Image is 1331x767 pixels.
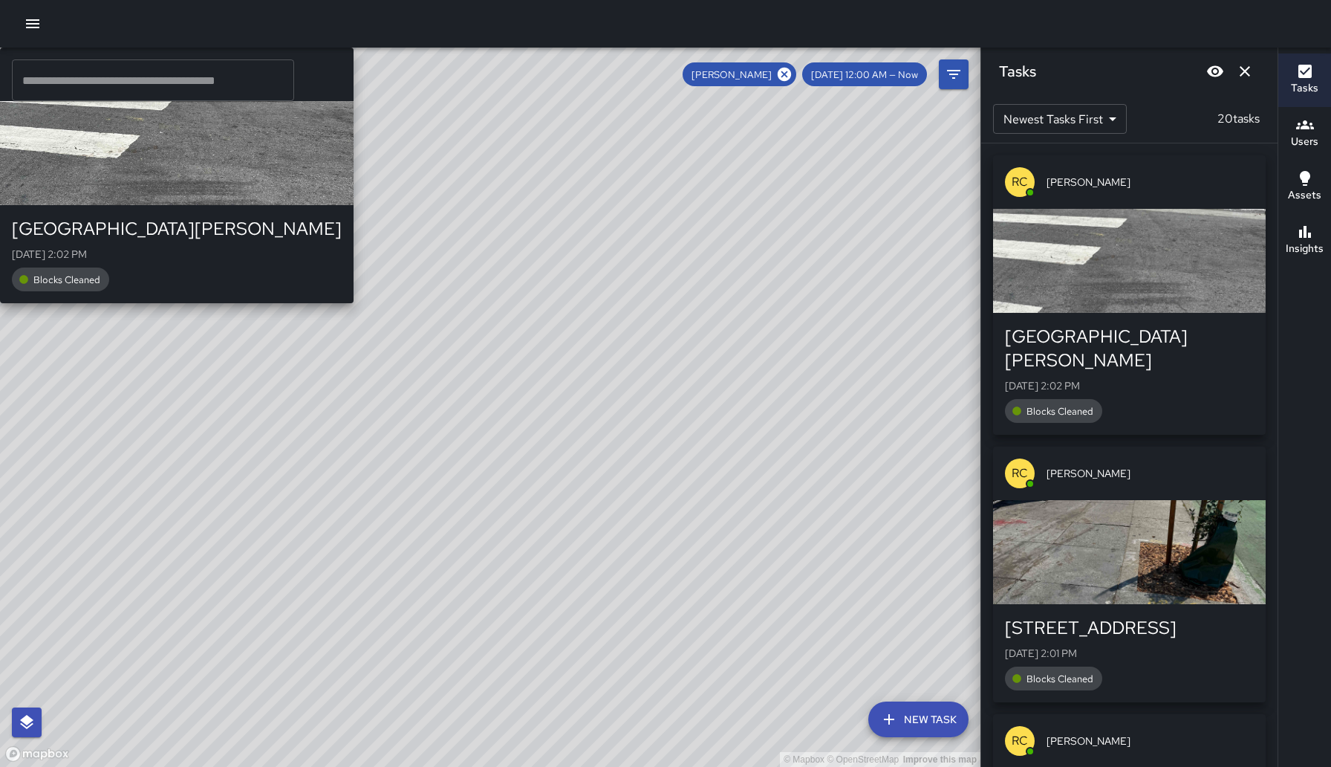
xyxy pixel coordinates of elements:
[1005,325,1254,372] div: [GEOGRAPHIC_DATA][PERSON_NAME]
[1288,187,1321,204] h6: Assets
[1230,56,1260,86] button: Dismiss
[1211,110,1266,128] p: 20 tasks
[683,68,781,81] span: [PERSON_NAME]
[1278,54,1331,107] button: Tasks
[993,104,1127,134] div: Newest Tasks First
[868,702,969,737] button: New Task
[1278,214,1331,268] button: Insights
[12,217,342,241] div: [GEOGRAPHIC_DATA][PERSON_NAME]
[1005,616,1254,640] div: [STREET_ADDRESS]
[1012,173,1028,191] p: RC
[1012,732,1028,750] p: RC
[1047,175,1254,190] span: [PERSON_NAME]
[1291,80,1318,97] h6: Tasks
[802,68,927,81] span: [DATE] 12:00 AM — Now
[993,447,1266,702] button: RC[PERSON_NAME][STREET_ADDRESS][DATE] 2:01 PMBlocks Cleaned
[25,274,109,286] span: Blocks Cleaned
[993,155,1266,435] button: RC[PERSON_NAME][GEOGRAPHIC_DATA][PERSON_NAME][DATE] 2:02 PMBlocks Cleaned
[999,59,1036,83] h6: Tasks
[1005,378,1254,393] p: [DATE] 2:02 PM
[1018,673,1102,685] span: Blocks Cleaned
[683,62,796,86] div: [PERSON_NAME]
[1005,646,1254,661] p: [DATE] 2:01 PM
[1018,405,1102,418] span: Blocks Cleaned
[1047,466,1254,481] span: [PERSON_NAME]
[1291,134,1318,150] h6: Users
[1278,161,1331,214] button: Assets
[1200,56,1230,86] button: Blur
[12,247,342,262] p: [DATE] 2:02 PM
[939,59,969,89] button: Filters
[1286,241,1324,257] h6: Insights
[1278,107,1331,161] button: Users
[1047,734,1254,748] span: [PERSON_NAME]
[1012,465,1028,482] p: RC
